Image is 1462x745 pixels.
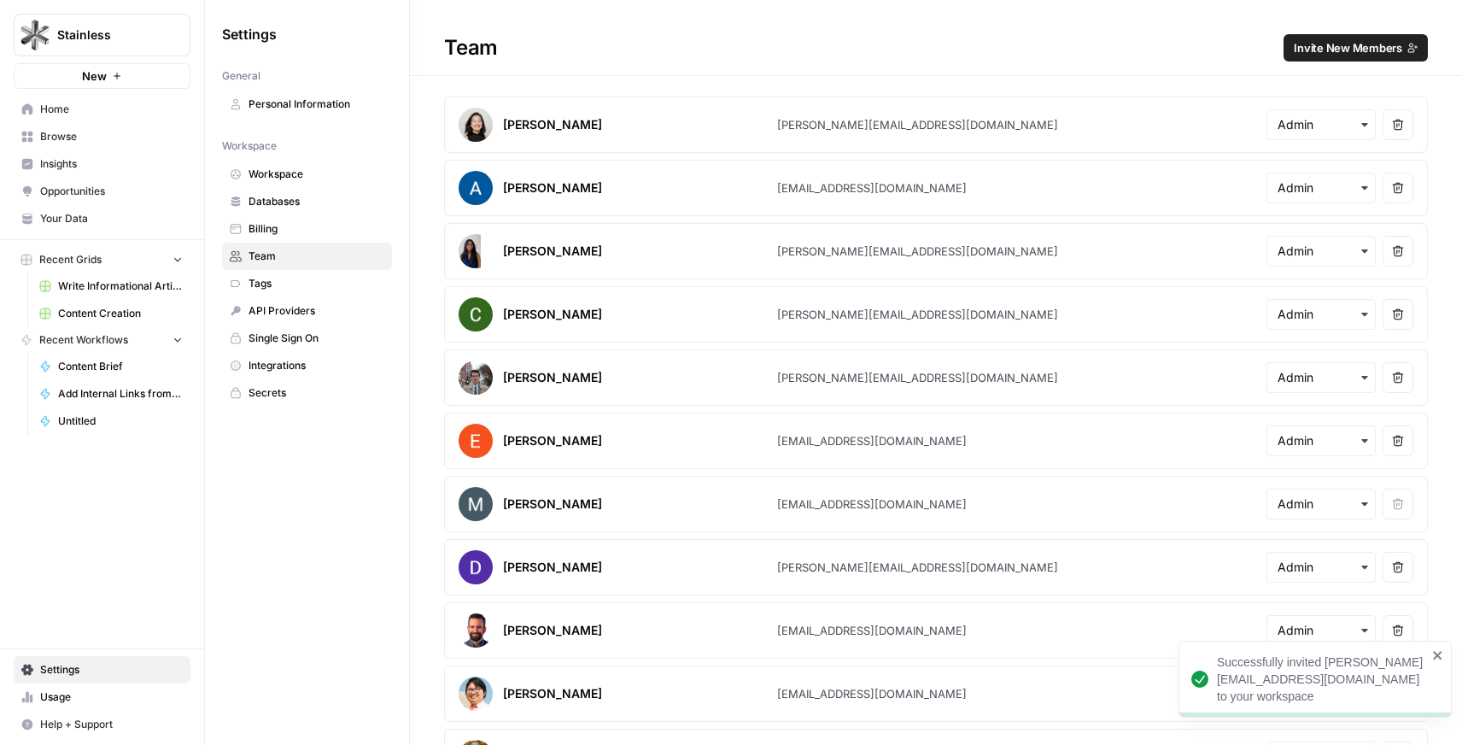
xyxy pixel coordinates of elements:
span: Browse [40,129,183,144]
a: Browse [14,123,190,150]
span: Secrets [249,385,384,401]
span: Invite New Members [1294,39,1402,56]
span: Insights [40,156,183,172]
img: avatar [459,424,493,458]
span: Your Data [40,211,183,226]
div: [PERSON_NAME][EMAIL_ADDRESS][DOMAIN_NAME] [777,559,1058,576]
div: Successfully invited [PERSON_NAME][EMAIL_ADDRESS][DOMAIN_NAME] to your workspace [1217,654,1427,705]
span: Team [249,249,384,264]
a: API Providers [222,297,392,325]
span: Write Informational Article (Ed) [58,279,183,294]
a: Databases [222,188,392,215]
span: Recent Workflows [39,332,128,348]
a: Personal Information [222,91,392,118]
div: [EMAIL_ADDRESS][DOMAIN_NAME] [777,622,967,639]
button: Invite New Members [1284,34,1428,62]
span: Opportunities [40,184,183,199]
button: New [14,63,190,89]
div: [PERSON_NAME] [503,496,602,513]
a: Secrets [222,379,392,407]
div: [PERSON_NAME][EMAIL_ADDRESS][DOMAIN_NAME] [777,369,1058,386]
span: Content Creation [58,306,183,321]
a: Billing [222,215,392,243]
a: Add Internal Links from KB [32,380,190,408]
div: [PERSON_NAME][EMAIL_ADDRESS][DOMAIN_NAME] [777,306,1058,323]
a: Usage [14,683,190,711]
span: Billing [249,221,384,237]
a: Home [14,96,190,123]
span: Usage [40,689,183,705]
span: Databases [249,194,384,209]
input: Admin [1278,116,1365,133]
img: avatar [459,361,493,395]
button: close [1432,648,1444,662]
span: Untitled [58,414,183,429]
span: Single Sign On [249,331,384,346]
a: Opportunities [14,178,190,205]
input: Admin [1278,179,1365,197]
a: Settings [14,656,190,683]
span: Home [40,102,183,117]
a: Team [222,243,392,270]
span: New [82,67,107,85]
div: [EMAIL_ADDRESS][DOMAIN_NAME] [777,496,967,513]
input: Admin [1278,432,1365,449]
img: avatar [459,613,493,648]
a: Content Creation [32,300,190,327]
span: General [222,68,260,84]
div: [PERSON_NAME] [503,243,602,260]
span: Stainless [57,26,161,44]
button: Help + Support [14,711,190,738]
span: Personal Information [249,97,384,112]
img: avatar [459,677,493,711]
span: Help + Support [40,717,183,732]
input: Admin [1278,243,1365,260]
a: Write Informational Article (Ed) [32,273,190,300]
div: Team [410,34,1462,62]
span: Integrations [249,358,384,373]
div: [PERSON_NAME] [503,685,602,702]
span: Workspace [222,138,277,154]
div: [PERSON_NAME] [503,179,602,197]
span: Content Brief [58,359,183,374]
a: Tags [222,270,392,297]
span: Workspace [249,167,384,182]
div: [PERSON_NAME] [503,622,602,639]
input: Admin [1278,369,1365,386]
a: Insights [14,150,190,178]
a: Your Data [14,205,190,232]
input: Admin [1278,306,1365,323]
div: [EMAIL_ADDRESS][DOMAIN_NAME] [777,179,967,197]
a: Content Brief [32,353,190,380]
span: Tags [249,276,384,291]
img: avatar [459,108,493,142]
div: [PERSON_NAME][EMAIL_ADDRESS][DOMAIN_NAME] [777,243,1058,260]
input: Admin [1278,496,1365,513]
input: Admin [1278,559,1365,576]
img: Stainless Logo [20,20,50,50]
span: Settings [222,24,277,44]
span: Settings [40,662,183,678]
img: avatar [459,487,493,521]
button: Recent Workflows [14,327,190,353]
span: Add Internal Links from KB [58,386,183,402]
img: avatar [459,234,481,268]
a: Single Sign On [222,325,392,352]
div: [PERSON_NAME] [503,306,602,323]
button: Recent Grids [14,247,190,273]
div: [PERSON_NAME] [503,559,602,576]
img: avatar [459,297,493,331]
span: Recent Grids [39,252,102,267]
div: [PERSON_NAME] [503,432,602,449]
a: Integrations [222,352,392,379]
span: API Providers [249,303,384,319]
button: Workspace: Stainless [14,14,190,56]
div: [PERSON_NAME] [503,116,602,133]
div: [EMAIL_ADDRESS][DOMAIN_NAME] [777,685,967,702]
input: Admin [1278,622,1365,639]
div: [PERSON_NAME][EMAIL_ADDRESS][DOMAIN_NAME] [777,116,1058,133]
div: [PERSON_NAME] [503,369,602,386]
a: Workspace [222,161,392,188]
div: [EMAIL_ADDRESS][DOMAIN_NAME] [777,432,967,449]
a: Untitled [32,408,190,435]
